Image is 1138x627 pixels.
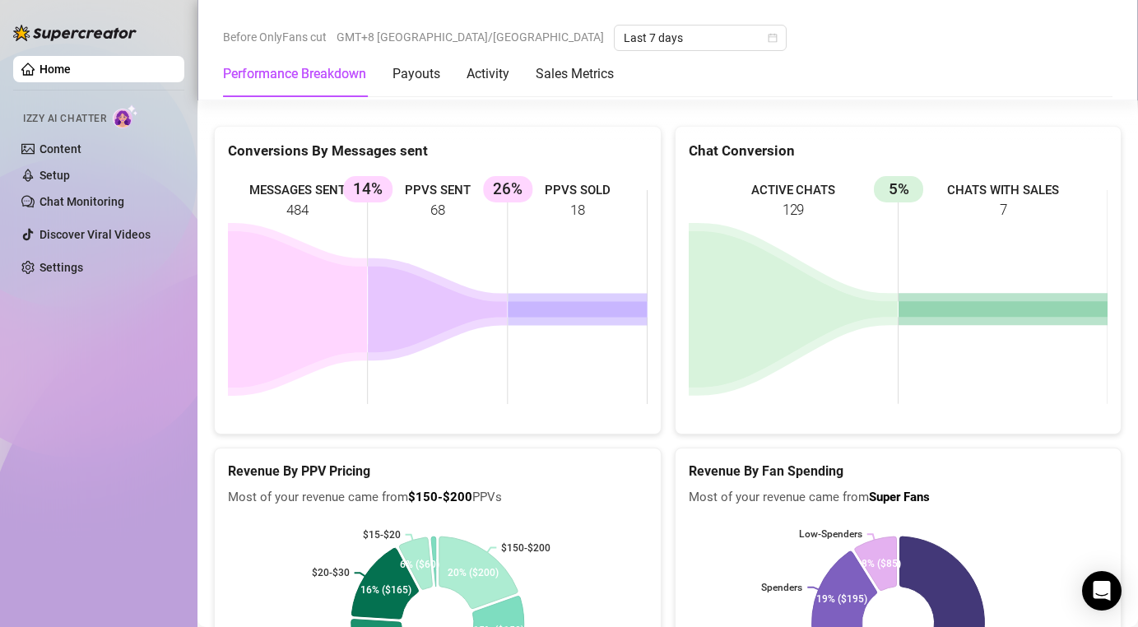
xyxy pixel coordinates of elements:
span: Last 7 days [624,26,777,50]
span: Most of your revenue came from [689,488,1108,508]
a: Discover Viral Videos [39,228,151,241]
span: GMT+8 [GEOGRAPHIC_DATA]/[GEOGRAPHIC_DATA] [337,25,604,49]
a: Home [39,63,71,76]
div: Sales Metrics [536,64,614,84]
span: calendar [768,33,778,43]
a: Chat Monitoring [39,195,124,208]
text: Spenders [761,582,802,593]
div: Chat Conversion [689,140,1108,162]
span: Before OnlyFans cut [223,25,327,49]
h5: Revenue By PPV Pricing [228,462,648,481]
div: Performance Breakdown [223,64,366,84]
b: Super Fans [869,490,930,504]
div: Open Intercom Messenger [1082,571,1122,611]
a: Setup [39,169,70,182]
div: Conversions By Messages sent [228,140,648,162]
span: Most of your revenue came from PPVs [228,488,648,508]
a: Settings [39,261,83,274]
div: Activity [467,64,509,84]
text: Low-Spenders [798,528,862,540]
text: $20-$30 [312,567,350,578]
b: $150-$200 [408,490,472,504]
span: Izzy AI Chatter [23,111,106,127]
h5: Revenue By Fan Spending [689,462,1108,481]
img: AI Chatter [113,104,138,128]
a: Content [39,142,81,156]
text: $150-$200 [501,541,550,553]
div: Payouts [392,64,440,84]
img: logo-BBDzfeDw.svg [13,25,137,41]
text: $15-$20 [363,529,401,541]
